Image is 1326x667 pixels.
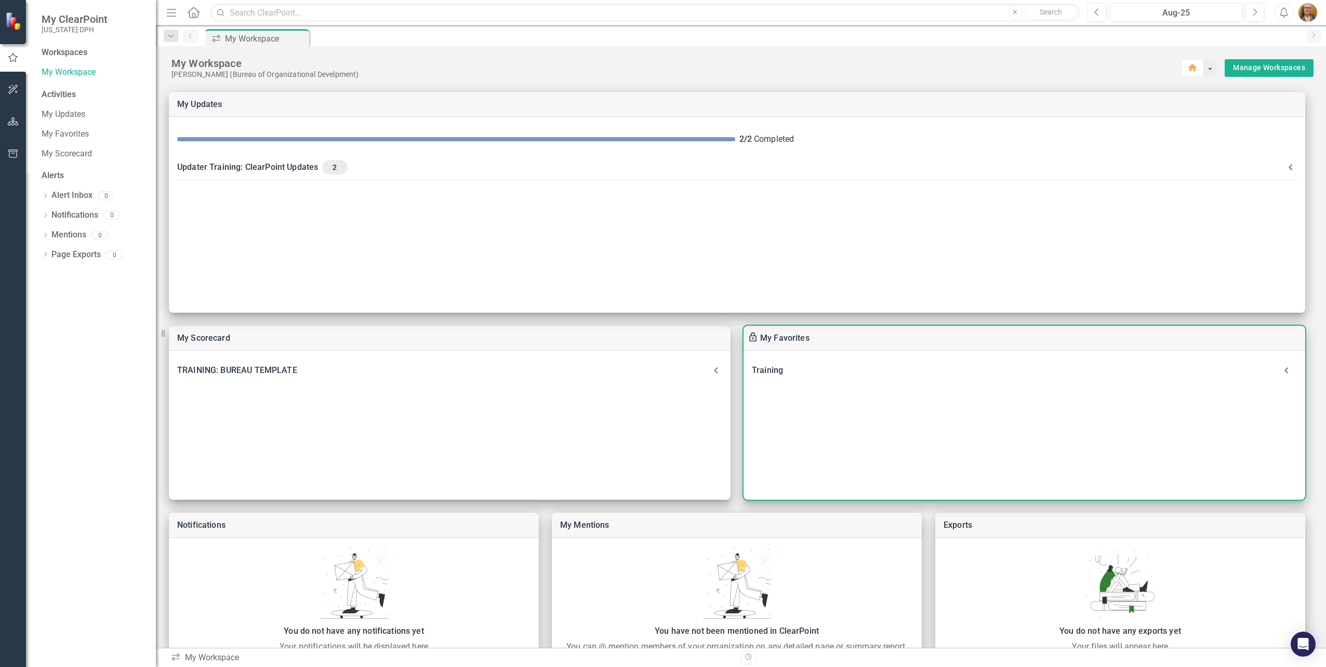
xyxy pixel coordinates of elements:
a: My Mentions [560,520,609,530]
input: Search ClearPoint... [210,4,1080,22]
div: Activities [42,89,145,101]
div: My Workspace [170,652,733,664]
span: 2 [326,163,343,172]
div: 0 [106,250,123,259]
div: 2 / 2 [739,134,752,145]
div: TRAINING: BUREAU TEMPLATE [169,359,731,382]
div: Workspaces [42,47,87,59]
a: Page Exports [51,249,101,261]
div: You can @ mention members of your organization on any detailed page or summary report. [557,641,917,653]
div: You do not have any exports yet [940,624,1300,638]
div: 0 [103,211,120,220]
div: Updater Training: ClearPoint Updates2 [169,154,1305,181]
div: To enable drag & drop and resizing, please duplicate this workspace from “Manage Workspaces” [748,332,760,344]
a: Notifications [177,520,226,530]
div: Training [744,359,1305,382]
button: Manage Workspaces [1225,59,1314,77]
a: My Workspace [42,66,145,78]
a: Notifications [51,209,98,221]
small: [US_STATE] DPH [42,25,108,34]
div: You do not have any notifications yet [174,624,534,638]
div: split button [1225,59,1314,77]
div: TRAINING: BUREAU TEMPLATE [177,363,710,378]
a: My Scorecard [42,148,145,160]
a: Manage Workspaces [1233,61,1305,74]
div: Open Intercom Messenger [1291,632,1316,657]
div: My Workspace [225,32,307,45]
a: My Favorites [760,333,810,343]
img: ClearPoint Strategy [5,12,23,30]
div: 0 [98,191,114,200]
div: Alerts [42,170,145,182]
div: Training [752,363,1276,378]
div: Your notifications will be displayed here [174,641,534,653]
span: Search [1040,8,1062,16]
div: You have not been mentioned in ClearPoint [557,624,917,638]
div: Aug-25 [1113,7,1239,19]
div: My Workspace [171,57,1181,70]
a: My Scorecard [177,333,230,343]
a: Alert Inbox [51,190,92,202]
div: [PERSON_NAME] (Bureau of Organizational Develpment) [171,70,1181,79]
a: Mentions [51,229,86,241]
button: Search [1025,5,1077,20]
div: Your files will appear here [940,641,1300,653]
div: Completed [739,134,1297,145]
img: Mary Ramirez [1298,3,1317,22]
div: 0 [91,231,108,239]
a: Exports [944,520,972,530]
a: My Favorites [42,128,145,140]
div: Updater Training: ClearPoint Updates [177,160,1284,175]
a: My Updates [177,99,222,109]
a: My Updates [42,109,145,121]
span: My ClearPoint [42,13,108,25]
button: Aug-25 [1110,3,1242,22]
